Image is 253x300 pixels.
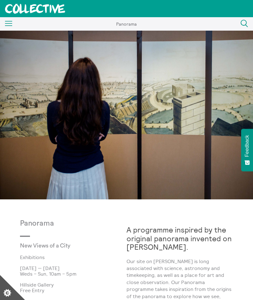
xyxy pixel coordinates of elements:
a: Exhibitions [20,254,117,260]
p: New Views of a City [20,242,91,249]
p: Panorama [20,219,126,228]
p: [DATE] — [DATE] [20,265,126,271]
span: Panorama [116,21,137,27]
p: Free Entry [20,287,126,293]
span: Feedback [244,135,250,157]
button: Feedback - Show survey [241,129,253,171]
p: Hillside Gallery [20,282,126,287]
p: Weds – Sun, 10am – 5pm [20,271,126,277]
strong: A programme inspired by the original panorama invented on [PERSON_NAME]. [126,225,232,252]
